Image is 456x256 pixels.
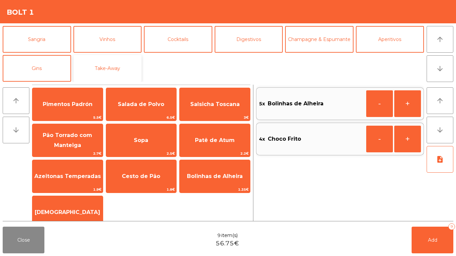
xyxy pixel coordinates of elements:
[34,173,101,179] span: Azeitonas Temperadas
[180,114,250,121] span: 3€
[268,134,301,144] span: Choco Frito
[106,114,177,121] span: 6.5€
[7,7,34,17] h4: Bolt 1
[32,114,103,121] span: 5.5€
[73,55,142,82] button: Take-Away
[436,35,444,43] i: arrow_upward
[259,99,265,109] span: 5x
[436,97,444,105] i: arrow_upward
[356,26,424,53] button: Aperitivos
[3,87,29,114] button: arrow_upward
[217,232,221,239] span: 9
[436,65,444,73] i: arrow_downward
[122,173,160,179] span: Cesto de Pão
[134,137,148,143] span: Sopa
[106,186,177,193] span: 1.8€
[268,99,323,109] span: Bolinhas de Alheira
[366,126,393,152] button: -
[427,55,453,82] button: arrow_downward
[43,132,92,148] span: Pão Torrado com Manteiga
[195,137,235,143] span: Patê de Atum
[216,239,239,248] span: 56.75€
[427,146,453,173] button: note_add
[12,126,20,134] i: arrow_downward
[366,90,393,117] button: -
[3,26,71,53] button: Sangria
[32,150,103,157] span: 2.7€
[32,186,103,193] span: 1.9€
[180,150,250,157] span: 2.2€
[3,55,71,82] button: Gins
[448,223,455,230] div: 9
[180,186,250,193] span: 1.35€
[394,126,421,152] button: +
[427,117,453,143] button: arrow_downward
[3,227,44,253] button: Close
[221,232,238,239] span: item(s)
[427,26,453,53] button: arrow_upward
[187,173,243,179] span: Bolinhas de Alheira
[35,209,100,215] span: [DEMOGRAPHIC_DATA]
[12,97,20,105] i: arrow_upward
[118,101,164,107] span: Salada de Polvo
[190,101,240,107] span: Salsicha Toscana
[259,134,265,144] span: 4x
[73,26,142,53] button: Vinhos
[144,26,212,53] button: Cocktails
[3,117,29,143] button: arrow_downward
[412,227,453,253] button: Add9
[215,26,283,53] button: Digestivos
[436,155,444,163] i: note_add
[428,237,437,243] span: Add
[43,101,92,107] span: Pimentos Padrón
[427,87,453,114] button: arrow_upward
[394,90,421,117] button: +
[285,26,354,53] button: Champagne & Espumante
[106,150,177,157] span: 2.5€
[436,126,444,134] i: arrow_downward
